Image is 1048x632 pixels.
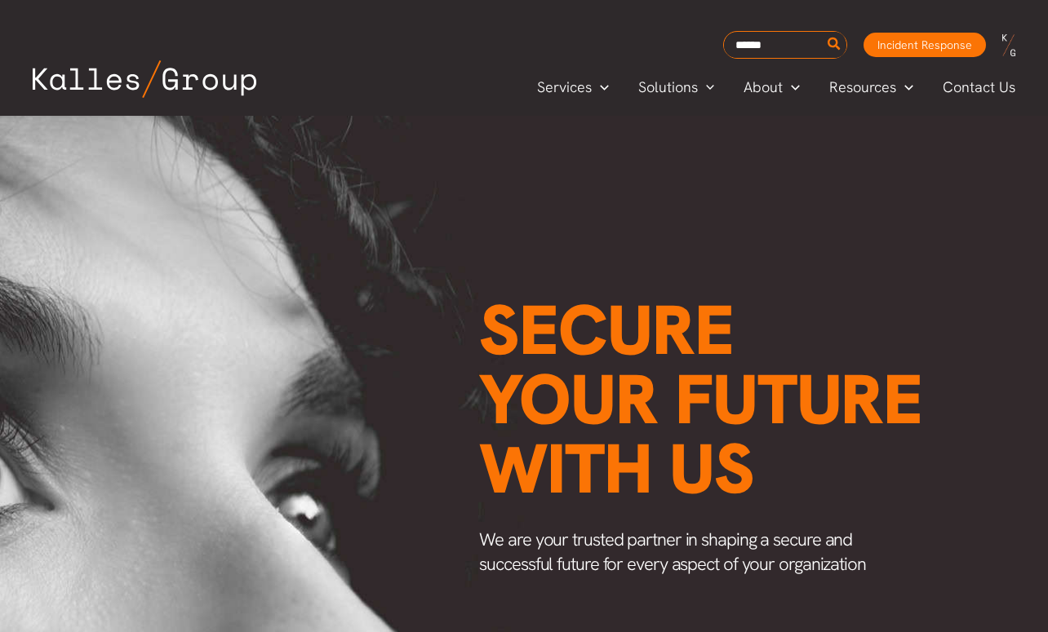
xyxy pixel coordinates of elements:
a: Incident Response [864,33,986,57]
span: Secure your future with us [479,285,922,514]
span: About [744,75,783,99]
span: Menu Toggle [592,75,609,99]
span: Resources [829,75,896,99]
a: ResourcesMenu Toggle [815,75,928,99]
span: Menu Toggle [783,75,800,99]
img: Kalles Group [33,60,256,98]
a: AboutMenu Toggle [729,75,815,99]
span: We are your trusted partner in shaping a secure and successful future for every aspect of your or... [479,528,866,576]
span: Contact Us [943,75,1015,99]
a: SolutionsMenu Toggle [624,75,730,99]
span: Solutions [638,75,698,99]
span: Services [537,75,592,99]
span: Menu Toggle [896,75,913,99]
span: Menu Toggle [698,75,715,99]
a: ServicesMenu Toggle [522,75,624,99]
a: Contact Us [928,75,1032,99]
nav: Primary Site Navigation [522,73,1032,100]
button: Search [824,32,845,58]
